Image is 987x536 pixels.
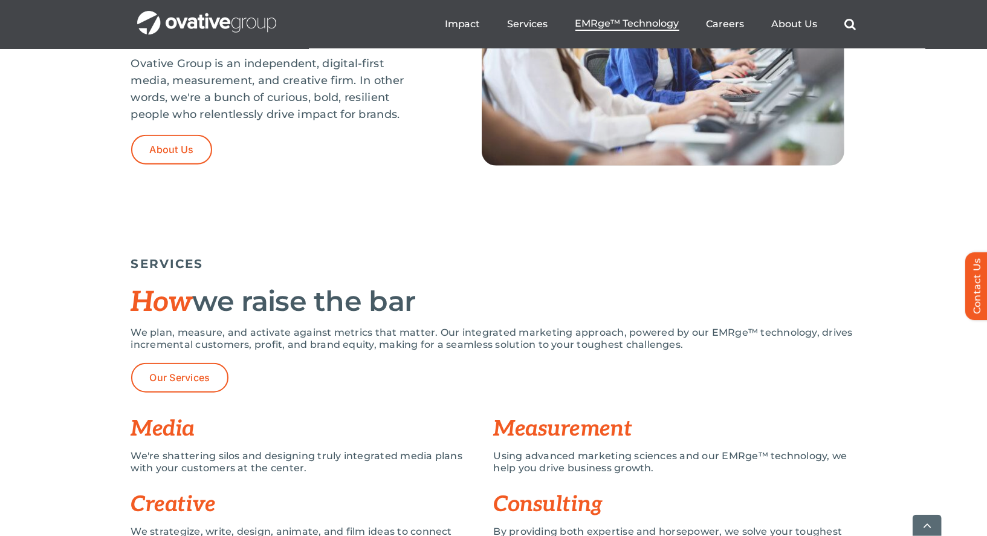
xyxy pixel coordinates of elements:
[508,18,548,30] a: Services
[131,286,856,318] h2: we raise the bar
[150,144,194,155] span: About Us
[131,417,494,441] h3: Media
[494,492,856,517] h3: Consulting
[445,5,856,44] nav: Menu
[131,55,421,123] p: Ovative Group is an independent, digital-first media, measurement, and creative firm. In other wo...
[131,492,494,517] h3: Creative
[575,18,679,30] span: EMRge™ Technology
[131,363,229,393] a: Our Services
[131,286,193,319] span: How
[137,10,276,21] a: OG_Full_horizontal_WHT
[131,450,476,474] p: We're shattering silos and designing truly integrated media plans with your customers at the center.
[131,257,856,271] h5: SERVICES
[845,18,856,30] a: Search
[772,18,818,30] a: About Us
[131,327,856,351] p: We plan, measure, and activate against metrics that matter. Our integrated marketing approach, po...
[494,450,856,474] p: Using advanced marketing sciences and our EMRge™ technology, we help you drive business growth.
[494,417,856,441] h3: Measurement
[445,18,481,30] a: Impact
[131,135,213,165] a: About Us
[575,18,679,31] a: EMRge™ Technology
[150,372,210,384] span: Our Services
[707,18,745,30] a: Careers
